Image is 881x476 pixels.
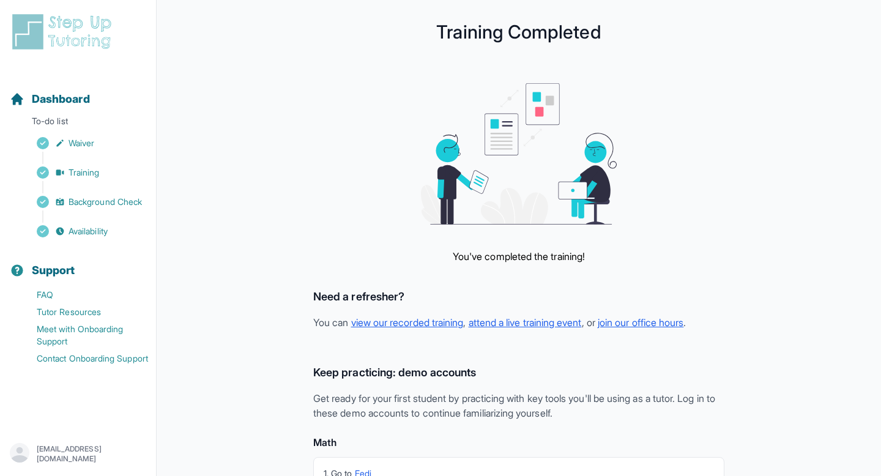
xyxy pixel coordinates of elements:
[10,443,146,465] button: [EMAIL_ADDRESS][DOMAIN_NAME]
[313,315,724,330] p: You can , , or .
[313,391,724,420] p: Get ready for your first student by practicing with key tools you'll be using as a tutor. Log in ...
[453,249,585,264] p: You've completed the training!
[5,115,151,132] p: To-do list
[69,166,100,179] span: Training
[69,196,142,208] span: Background Check
[10,91,90,108] a: Dashboard
[351,316,464,329] a: view our recorded training
[10,223,156,240] a: Availability
[10,12,119,51] img: logo
[469,316,582,329] a: attend a live training event
[421,83,617,225] img: meeting graphic
[32,262,75,279] span: Support
[313,364,724,381] h3: Keep practicing: demo accounts
[598,316,683,329] a: join our office hours
[10,164,156,181] a: Training
[37,444,146,464] p: [EMAIL_ADDRESS][DOMAIN_NAME]
[10,193,156,210] a: Background Check
[32,91,90,108] span: Dashboard
[313,288,724,305] h3: Need a refresher?
[181,24,857,39] h1: Training Completed
[5,71,151,113] button: Dashboard
[10,135,156,152] a: Waiver
[10,286,156,303] a: FAQ
[69,137,94,149] span: Waiver
[69,225,108,237] span: Availability
[10,303,156,321] a: Tutor Resources
[5,242,151,284] button: Support
[10,321,156,350] a: Meet with Onboarding Support
[10,350,156,367] a: Contact Onboarding Support
[313,435,724,450] h4: Math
